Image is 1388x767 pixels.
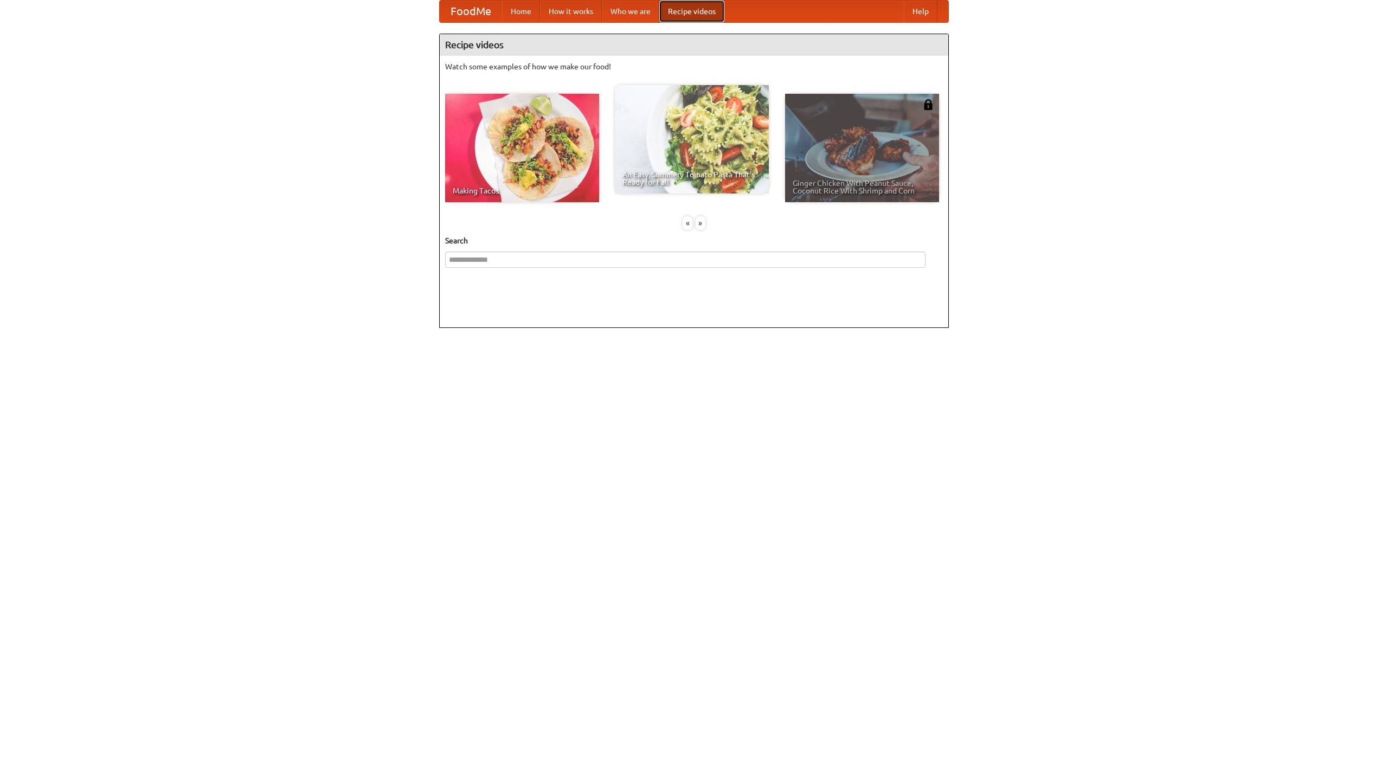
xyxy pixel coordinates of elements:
div: « [683,216,692,230]
span: An Easy, Summery Tomato Pasta That's Ready for Fall [622,171,761,186]
a: Who we are [602,1,659,22]
a: How it works [540,1,602,22]
a: Help [904,1,937,22]
span: Making Tacos [453,187,592,195]
a: FoodMe [440,1,502,22]
a: An Easy, Summery Tomato Pasta That's Ready for Fall [615,85,769,194]
h5: Search [445,235,943,246]
a: Home [502,1,540,22]
p: Watch some examples of how we make our food! [445,61,943,72]
img: 483408.png [923,99,934,110]
div: » [696,216,705,230]
h4: Recipe videos [440,34,948,56]
a: Recipe videos [659,1,724,22]
a: Making Tacos [445,94,599,202]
